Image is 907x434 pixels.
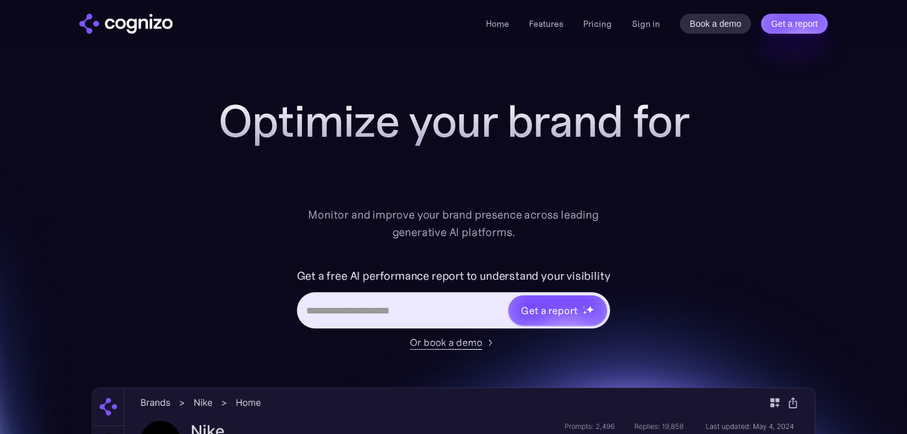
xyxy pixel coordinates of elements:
[586,305,594,313] img: star
[300,206,607,241] div: Monitor and improve your brand presence across leading generative AI platforms.
[761,14,828,34] a: Get a report
[632,16,660,31] a: Sign in
[583,18,612,29] a: Pricing
[583,306,584,308] img: star
[204,96,703,146] h1: Optimize your brand for
[583,310,587,315] img: star
[529,18,563,29] a: Features
[507,294,608,327] a: Get a reportstarstarstar
[521,303,577,318] div: Get a report
[79,14,173,34] img: cognizo logo
[410,335,497,350] a: Or book a demo
[297,266,611,286] label: Get a free AI performance report to understand your visibility
[680,14,752,34] a: Book a demo
[486,18,509,29] a: Home
[410,335,482,350] div: Or book a demo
